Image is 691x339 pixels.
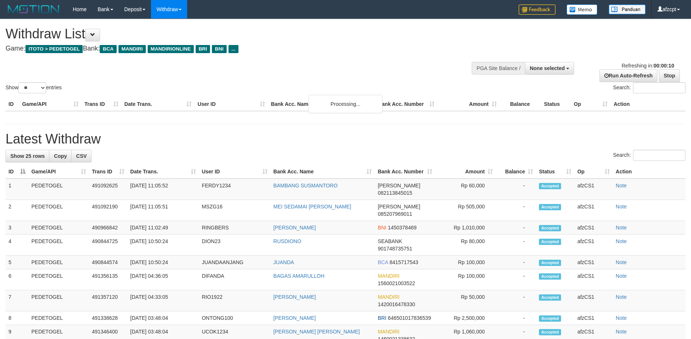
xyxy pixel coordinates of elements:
[435,290,496,311] td: Rp 50,000
[199,165,271,179] th: User ID: activate to sort column ascending
[6,45,453,52] h4: Game: Bank:
[435,200,496,221] td: Rp 505,000
[574,269,613,290] td: afzCS1
[6,150,49,162] a: Show 25 rows
[6,256,28,269] td: 5
[539,329,561,335] span: Accepted
[6,269,28,290] td: 6
[199,269,271,290] td: DIFANDA
[435,235,496,256] td: Rp 80,000
[496,311,536,325] td: -
[378,294,399,300] span: MANDIRI
[199,221,271,235] td: RINGBERS
[309,95,382,113] div: Processing...
[274,329,360,335] a: [PERSON_NAME] [PERSON_NAME]
[378,315,386,321] span: BRI
[127,235,199,256] td: [DATE] 10:50:24
[539,260,561,266] span: Accepted
[616,225,627,231] a: Note
[536,165,574,179] th: Status: activate to sort column ascending
[199,200,271,221] td: MSZG16
[274,204,351,210] a: MEI SEDAMAI [PERSON_NAME]
[271,165,375,179] th: Bank Acc. Name: activate to sort column ascending
[28,256,89,269] td: PEDETOGEL
[633,82,685,93] input: Search:
[613,82,685,93] label: Search:
[6,97,19,111] th: ID
[148,45,194,53] span: MANDIRIONLINE
[496,165,536,179] th: Balance: activate to sort column ascending
[472,62,525,75] div: PGA Site Balance /
[574,221,613,235] td: afzCS1
[6,82,62,93] label: Show entries
[435,221,496,235] td: Rp 1,010,000
[609,4,646,14] img: panduan.png
[496,179,536,200] td: -
[496,235,536,256] td: -
[378,280,415,286] span: Copy 1560021003522 to clipboard
[6,290,28,311] td: 7
[89,165,127,179] th: Trans ID: activate to sort column ascending
[574,165,613,179] th: Op: activate to sort column ascending
[89,256,127,269] td: 490844574
[274,294,316,300] a: [PERSON_NAME]
[622,63,674,69] span: Refreshing in:
[6,4,62,15] img: MOTION_logo.png
[388,315,431,321] span: Copy 646501017836539 to clipboard
[71,150,92,162] a: CSV
[375,165,435,179] th: Bank Acc. Number: activate to sort column ascending
[6,200,28,221] td: 2
[6,221,28,235] td: 3
[274,238,301,244] a: RUSDIONO
[616,183,627,188] a: Note
[100,45,116,53] span: BCA
[6,235,28,256] td: 4
[496,269,536,290] td: -
[274,315,316,321] a: [PERSON_NAME]
[18,82,46,93] select: Showentries
[127,256,199,269] td: [DATE] 10:50:24
[574,179,613,200] td: afzCS1
[10,153,45,159] span: Show 25 rows
[378,190,412,196] span: Copy 082113845015 to clipboard
[378,273,399,279] span: MANDIRI
[118,45,146,53] span: MANDIRI
[89,221,127,235] td: 490966842
[268,97,375,111] th: Bank Acc. Name
[616,259,627,265] a: Note
[539,204,561,210] span: Accepted
[378,183,420,188] span: [PERSON_NAME]
[613,165,685,179] th: Action
[28,290,89,311] td: PEDETOGEL
[574,290,613,311] td: afzCS1
[633,150,685,161] input: Search:
[28,269,89,290] td: PEDETOGEL
[54,153,67,159] span: Copy
[435,165,496,179] th: Amount: activate to sort column ascending
[6,165,28,179] th: ID: activate to sort column descending
[611,97,685,111] th: Action
[378,204,420,210] span: [PERSON_NAME]
[378,301,415,307] span: Copy 1420016478330 to clipboard
[437,97,500,111] th: Amount
[613,150,685,161] label: Search:
[199,235,271,256] td: DION23
[82,97,121,111] th: Trans ID
[616,273,627,279] a: Note
[530,65,565,71] span: None selected
[195,97,268,111] th: User ID
[567,4,598,15] img: Button%20Memo.svg
[435,256,496,269] td: Rp 100,000
[28,200,89,221] td: PEDETOGEL
[199,311,271,325] td: ONTONG100
[500,97,541,111] th: Balance
[378,246,412,252] span: Copy 901748735751 to clipboard
[574,311,613,325] td: afzCS1
[274,183,338,188] a: BAMBANG SUSMANTORO
[659,69,680,82] a: Stop
[89,179,127,200] td: 491092625
[199,179,271,200] td: FERDY1234
[616,238,627,244] a: Note
[496,290,536,311] td: -
[19,97,82,111] th: Game/API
